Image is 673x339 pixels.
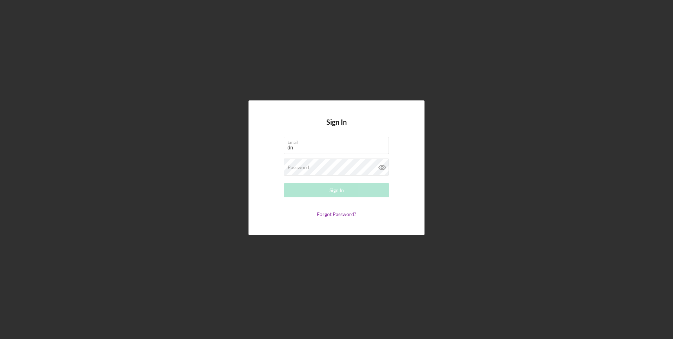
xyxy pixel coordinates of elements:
h4: Sign In [326,118,347,137]
label: Email [288,137,389,145]
div: Sign In [329,183,344,197]
label: Password [288,165,309,170]
button: Sign In [284,183,389,197]
a: Forgot Password? [317,211,356,217]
